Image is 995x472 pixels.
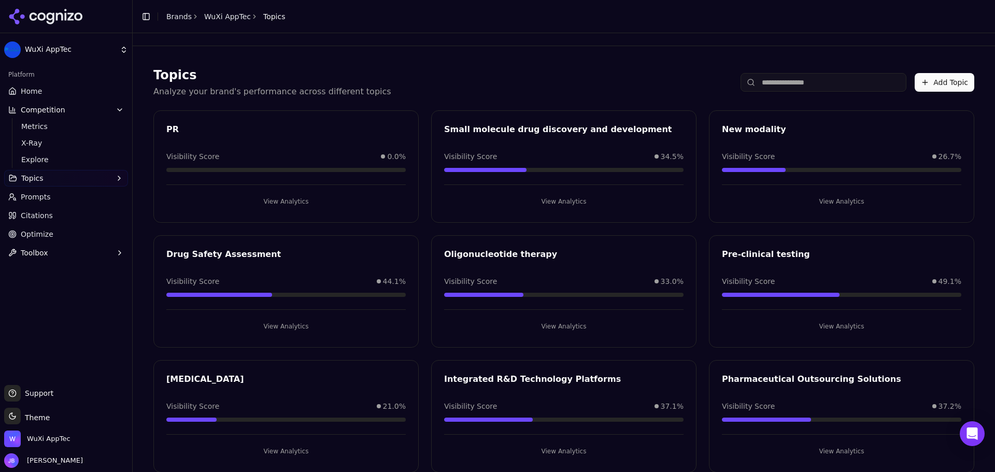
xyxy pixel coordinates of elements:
[21,121,111,132] span: Metrics
[4,245,128,261] button: Toolbox
[387,151,406,162] span: 0.0%
[166,276,219,287] span: Visibility Score
[21,86,42,96] span: Home
[4,453,19,468] img: Josef Bookert
[17,136,116,150] a: X-Ray
[444,276,497,287] span: Visibility Score
[166,193,406,210] button: View Analytics
[17,152,116,167] a: Explore
[166,373,406,385] div: [MEDICAL_DATA]
[939,151,961,162] span: 26.7%
[722,276,775,287] span: Visibility Score
[444,193,684,210] button: View Analytics
[444,443,684,460] button: View Analytics
[21,388,53,398] span: Support
[21,229,53,239] span: Optimize
[166,11,286,22] nav: breadcrumb
[166,12,192,21] a: Brands
[444,318,684,335] button: View Analytics
[21,173,44,183] span: Topics
[722,318,961,335] button: View Analytics
[383,276,406,287] span: 44.1%
[4,226,128,242] a: Optimize
[939,401,961,411] span: 37.2%
[722,401,775,411] span: Visibility Score
[166,443,406,460] button: View Analytics
[4,102,128,118] button: Competition
[444,151,497,162] span: Visibility Score
[21,248,48,258] span: Toolbox
[722,151,775,162] span: Visibility Score
[166,248,406,261] div: Drug Safety Assessment
[21,192,51,202] span: Prompts
[939,276,961,287] span: 49.1%
[661,401,684,411] span: 37.1%
[444,401,497,411] span: Visibility Score
[263,11,286,22] span: Topics
[166,123,406,136] div: PR
[4,207,128,224] a: Citations
[4,41,21,58] img: WuXi AppTec
[4,453,83,468] button: Open user button
[21,138,111,148] span: X-Ray
[153,85,391,98] p: Analyze your brand's performance across different topics
[722,123,961,136] div: New modality
[661,276,684,287] span: 33.0%
[21,154,111,165] span: Explore
[25,45,116,54] span: WuXi AppTec
[960,421,985,446] div: Open Intercom Messenger
[166,318,406,335] button: View Analytics
[4,431,21,447] img: WuXi AppTec
[383,401,406,411] span: 21.0%
[444,248,684,261] div: Oligonucleotide therapy
[4,170,128,187] button: Topics
[204,11,251,22] a: WuXi AppTec
[661,151,684,162] span: 34.5%
[722,373,961,385] div: Pharmaceutical Outsourcing Solutions
[4,83,128,99] a: Home
[4,431,70,447] button: Open organization switcher
[722,248,961,261] div: Pre-clinical testing
[153,67,391,83] h1: Topics
[17,119,116,134] a: Metrics
[166,151,219,162] span: Visibility Score
[722,443,961,460] button: View Analytics
[21,210,53,221] span: Citations
[4,66,128,83] div: Platform
[23,456,83,465] span: [PERSON_NAME]
[21,413,50,422] span: Theme
[166,401,219,411] span: Visibility Score
[27,434,70,444] span: WuXi AppTec
[444,123,684,136] div: Small molecule drug discovery and development
[4,189,128,205] a: Prompts
[444,373,684,385] div: Integrated R&D Technology Platforms
[722,193,961,210] button: View Analytics
[21,105,65,115] span: Competition
[915,73,974,92] button: Add Topic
